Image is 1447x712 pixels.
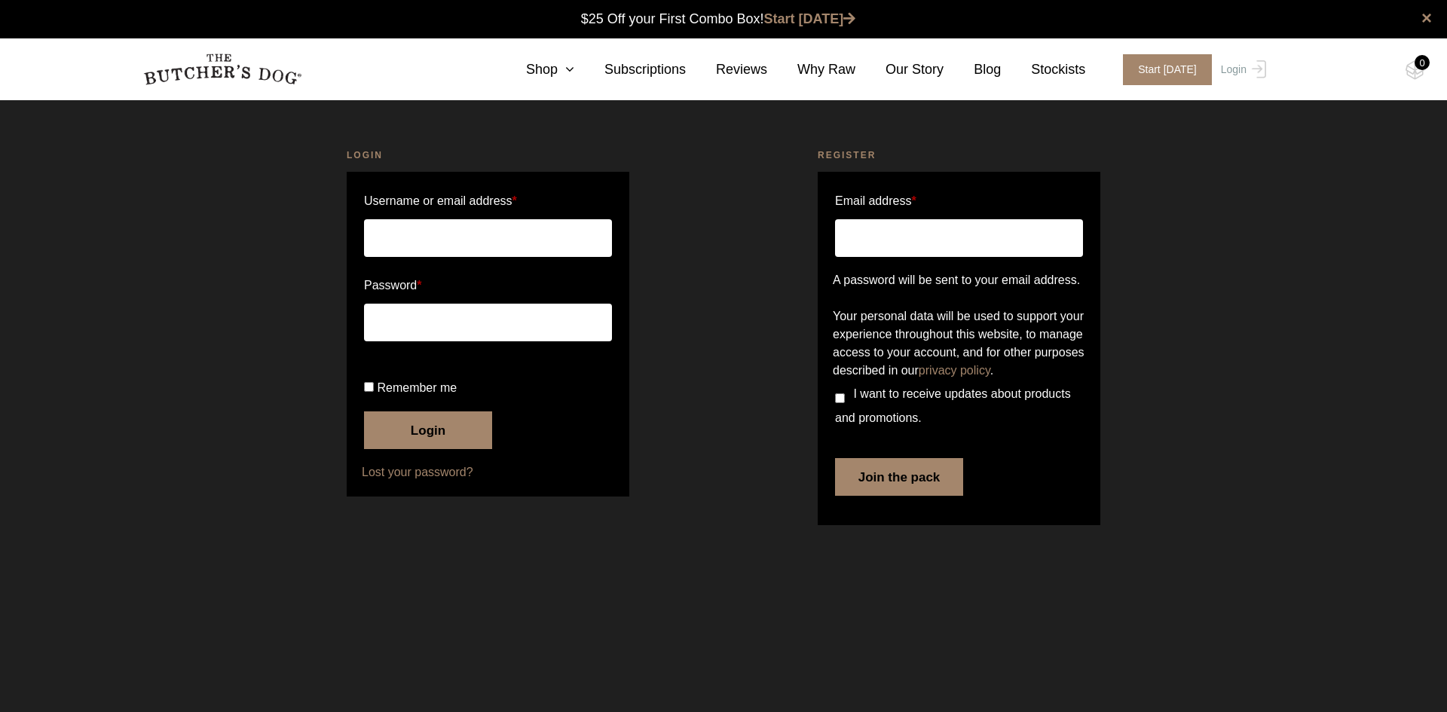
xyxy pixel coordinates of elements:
h2: Login [347,148,629,163]
a: Why Raw [767,60,855,80]
a: Start [DATE] [1108,54,1217,85]
button: Join the pack [835,458,963,496]
img: TBD_Cart-Empty.png [1406,60,1424,80]
a: Our Story [855,60,944,80]
a: Stockists [1001,60,1085,80]
span: I want to receive updates about products and promotions. [835,387,1071,424]
a: close [1421,9,1432,27]
label: Username or email address [364,189,612,213]
input: I want to receive updates about products and promotions. [835,393,845,403]
h2: Register [818,148,1100,163]
label: Password [364,273,612,298]
a: Subscriptions [574,60,686,80]
a: Login [1217,54,1266,85]
button: Login [364,411,492,449]
a: Blog [944,60,1001,80]
label: Email address [835,189,916,213]
a: Lost your password? [362,463,614,481]
input: Remember me [364,382,374,392]
div: 0 [1415,55,1430,70]
p: A password will be sent to your email address. [833,271,1085,289]
a: Start [DATE] [764,11,856,26]
a: Reviews [686,60,767,80]
p: Your personal data will be used to support your experience throughout this website, to manage acc... [833,307,1085,380]
span: Start [DATE] [1123,54,1212,85]
a: Shop [496,60,574,80]
a: privacy policy [919,364,990,377]
span: Remember me [377,381,457,394]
